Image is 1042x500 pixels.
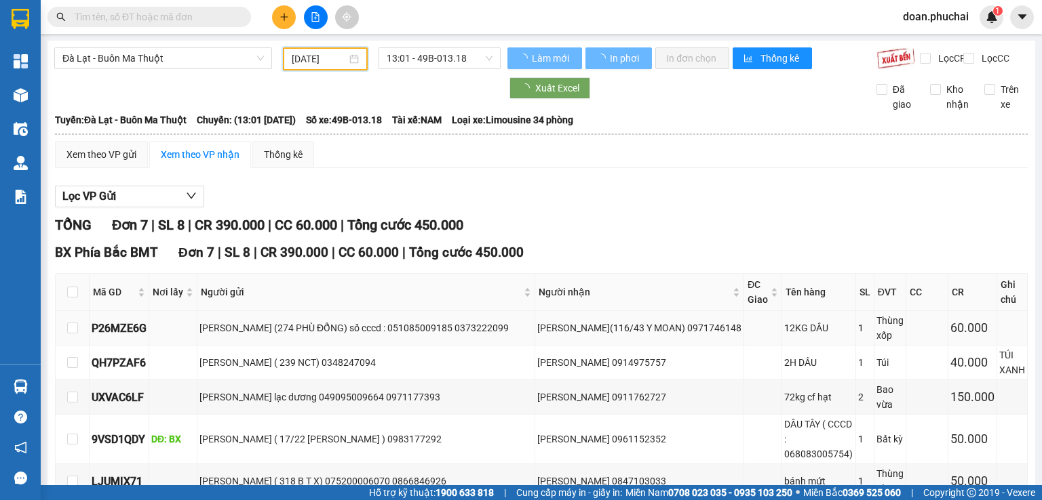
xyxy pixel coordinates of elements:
span: question-circle [14,411,27,423]
span: Loại xe: Limousine 34 phòng [452,112,573,127]
button: In phơi [585,47,652,69]
img: warehouse-icon [14,156,28,170]
th: SL [856,274,874,311]
span: Tổng cước 450.000 [347,217,463,233]
span: plus [279,12,289,22]
div: 50.000 [950,472,995,491]
div: [PERSON_NAME] ( 239 NCT) 0348247094 [199,355,533,370]
img: warehouse-icon [14,379,28,394]
span: Lọc VP Gửi [62,188,116,205]
span: Lọc CC [976,51,1011,66]
input: Tìm tên, số ĐT hoặc mã đơn [75,9,235,24]
div: 2 [858,390,872,404]
span: 1 [995,6,1000,16]
strong: 1900 633 818 [436,487,494,498]
span: Làm mới [532,51,571,66]
span: CR 390.000 [260,245,328,260]
span: CC 60.000 [275,217,337,233]
span: search [56,12,66,22]
div: TÚI XANH [999,348,1025,377]
span: ⚪️ [796,490,800,495]
td: LJUMIX71 [90,464,149,499]
span: | [268,217,271,233]
span: loading [518,54,530,63]
span: Số xe: 49B-013.18 [306,112,382,127]
span: Người nhận [539,285,730,299]
span: ĐC Giao [748,277,768,307]
div: [PERSON_NAME] 0961152352 [537,432,741,446]
span: CR 390.000 [195,217,265,233]
img: warehouse-icon [14,122,28,136]
strong: 0369 525 060 [843,487,901,498]
th: Ghi chú [997,274,1028,311]
div: 12KG DÂU [784,320,853,335]
span: Đơn 7 [112,217,148,233]
div: 72kg cf hạt [784,390,853,404]
div: [PERSON_NAME] 0914975757 [537,355,741,370]
td: UXVAC6LF [90,380,149,415]
div: [PERSON_NAME] ( 17/22 [PERSON_NAME] ) 0983177292 [199,432,533,446]
span: Người gửi [201,285,521,299]
div: 150.000 [950,388,995,407]
div: Bao vừa [876,382,904,412]
div: Thống kê [264,147,303,162]
button: In đơn chọn [655,47,729,69]
span: Hỗ trợ kỹ thuật: [369,485,494,500]
div: [PERSON_NAME] (274 PHÙ ĐỔNG) số cccd : 051085009185 0373222099 [199,320,533,335]
span: | [911,485,913,500]
span: Kho nhận [941,82,974,112]
span: aim [342,12,351,22]
span: file-add [311,12,320,22]
div: 1 [858,432,872,446]
span: 13:01 - 49B-013.18 [387,48,493,68]
th: ĐVT [874,274,906,311]
div: Xem theo VP nhận [161,147,239,162]
div: bánh mứt [784,474,853,488]
span: | [151,217,155,233]
div: Thùng vừa [876,466,904,496]
div: DĐ: BX [151,432,195,446]
div: Xem theo VP gửi [66,147,136,162]
div: 9VSD1QDY [92,431,147,448]
span: | [504,485,506,500]
span: Miền Bắc [803,485,901,500]
span: Đà Lạt - Buôn Ma Thuột [62,48,264,68]
div: 50.000 [950,430,995,449]
span: Mã GD [93,285,135,299]
div: QH7PZAF6 [92,354,147,371]
span: | [341,217,344,233]
span: Chuyến: (13:01 [DATE]) [197,112,296,127]
span: SL 8 [225,245,250,260]
div: [PERSON_NAME] 0847103033 [537,474,741,488]
button: Làm mới [507,47,582,69]
img: dashboard-icon [14,54,28,68]
button: file-add [304,5,328,29]
button: aim [335,5,359,29]
div: 1 [858,355,872,370]
div: Túi [876,355,904,370]
span: message [14,472,27,484]
button: bar-chartThống kê [733,47,812,69]
div: 1 [858,474,872,488]
span: CC 60.000 [339,245,399,260]
div: 2H DÂU [784,355,853,370]
th: CR [948,274,997,311]
span: In phơi [610,51,641,66]
span: Thống kê [760,51,801,66]
span: | [188,217,191,233]
div: Thùng xốp [876,313,904,343]
div: [PERSON_NAME] ( 318 B T X) 075200006070 0866846926 [199,474,533,488]
button: Xuất Excel [509,77,590,99]
div: [PERSON_NAME] lạc dương 049095009664 0971177393 [199,390,533,404]
span: | [332,245,335,260]
td: P26MZE6G [90,311,149,346]
div: DÂU TÂY ( CCCD : 068083005754) [784,417,853,461]
img: icon-new-feature [986,11,998,23]
span: Xuất Excel [535,81,579,96]
span: Cung cấp máy in - giấy in: [516,485,622,500]
strong: 0708 023 035 - 0935 103 250 [668,487,792,498]
b: Tuyến: Đà Lạt - Buôn Ma Thuột [55,114,187,125]
div: 40.000 [950,353,995,372]
div: P26MZE6G [92,320,147,337]
span: | [218,245,221,260]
